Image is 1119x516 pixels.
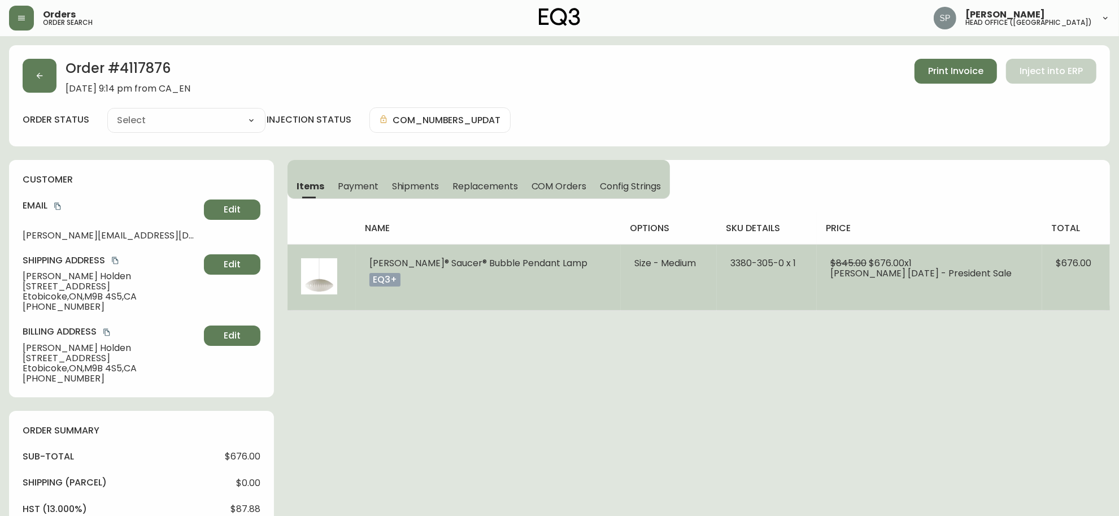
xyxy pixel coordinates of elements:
[726,222,808,235] h4: sku details
[236,478,260,488] span: $0.00
[23,254,199,267] h4: Shipping Address
[23,231,199,241] span: [PERSON_NAME][EMAIL_ADDRESS][DOMAIN_NAME]
[224,258,241,271] span: Edit
[600,180,661,192] span: Config Strings
[23,353,199,363] span: [STREET_ADDRESS]
[634,258,703,268] li: Size - Medium
[23,281,199,292] span: [STREET_ADDRESS]
[101,327,112,338] button: copy
[830,257,867,270] span: $845.00
[23,503,87,515] h4: hst (13.000%)
[934,7,956,29] img: 0cb179e7bf3690758a1aaa5f0aafa0b4
[23,174,260,186] h4: customer
[365,222,612,235] h4: name
[204,254,260,275] button: Edit
[23,114,89,126] label: order status
[267,114,351,126] h4: injection status
[23,450,74,463] h4: sub-total
[23,302,199,312] span: [PHONE_NUMBER]
[23,374,199,384] span: [PHONE_NUMBER]
[43,19,93,26] h5: order search
[965,10,1045,19] span: [PERSON_NAME]
[52,201,63,212] button: copy
[23,326,199,338] h4: Billing Address
[830,267,1012,280] span: [PERSON_NAME] [DATE] - President Sale
[1051,222,1101,235] h4: total
[66,59,190,84] h2: Order # 4117876
[224,329,241,342] span: Edit
[204,326,260,346] button: Edit
[225,452,260,462] span: $676.00
[23,271,199,281] span: [PERSON_NAME] Holden
[369,273,400,287] p: eq3+
[230,504,260,514] span: $87.88
[23,363,199,374] span: Etobicoke , ON , M9B 4S5 , CA
[630,222,708,235] h4: options
[297,180,324,192] span: Items
[369,257,587,270] span: [PERSON_NAME]® Saucer® Bubble Pendant Lamp
[224,203,241,216] span: Edit
[23,476,107,489] h4: Shipping ( Parcel )
[965,19,1092,26] h5: head office ([GEOGRAPHIC_DATA])
[928,65,983,77] span: Print Invoice
[730,257,796,270] span: 3380-305-0 x 1
[539,8,581,26] img: logo
[23,200,199,212] h4: Email
[869,257,912,270] span: $676.00 x 1
[392,180,439,192] span: Shipments
[23,424,260,437] h4: order summary
[23,343,199,353] span: [PERSON_NAME] Holden
[301,258,337,294] img: b14c844c-e203-470d-a501-ea2cd6195a58.jpg
[1056,257,1091,270] span: $676.00
[204,200,260,220] button: Edit
[826,222,1033,235] h4: price
[23,292,199,302] span: Etobicoke , ON , M9B 4S5 , CA
[915,59,997,84] button: Print Invoice
[110,255,121,266] button: copy
[66,84,190,94] span: [DATE] 9:14 pm from CA_EN
[452,180,517,192] span: Replacements
[532,180,587,192] span: COM Orders
[338,180,378,192] span: Payment
[43,10,76,19] span: Orders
